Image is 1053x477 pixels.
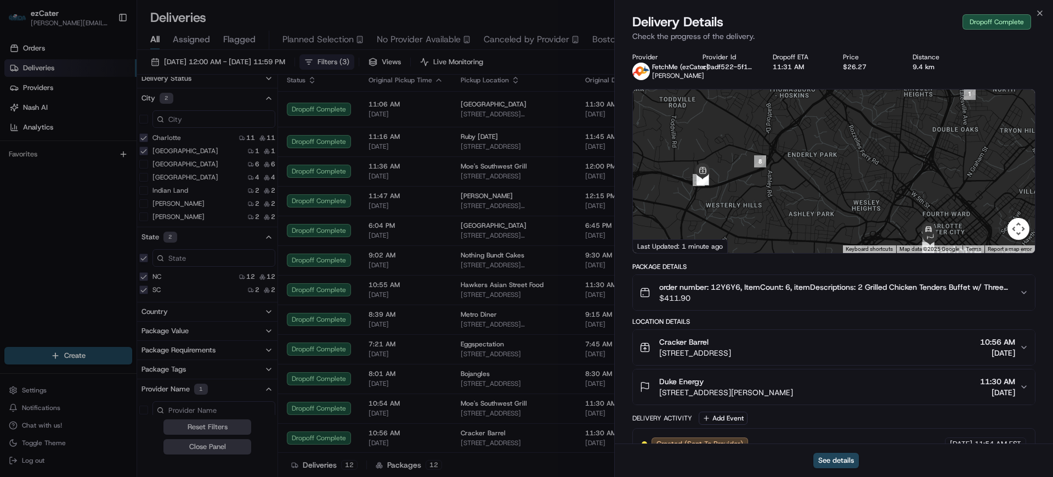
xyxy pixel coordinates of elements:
button: Add Event [699,412,748,425]
span: Map data ©2025 Google [899,246,959,252]
span: API Documentation [104,216,176,227]
a: Open this area in Google Maps (opens a new window) [636,239,672,253]
span: [DATE] [97,170,120,179]
div: We're available if you need us! [49,116,151,125]
a: Terms [966,246,981,252]
div: 💻 [93,217,101,226]
button: c0adf522-5f10-13cf-3bcd-e6d5eae88d25 [703,63,755,71]
div: 8 [754,155,766,167]
input: Clear [29,71,181,82]
span: Cracker Barrel [659,336,709,347]
span: Knowledge Base [22,216,84,227]
span: 10:56 AM [980,336,1015,347]
button: See all [170,141,200,154]
p: Check the progress of the delivery. [632,31,1035,42]
div: Delivery Activity [632,414,692,423]
span: Pylon [109,243,133,251]
img: Google [636,239,672,253]
button: Keyboard shortcuts [846,245,893,253]
button: order number: 12Y6Y6, ItemCount: 6, itemDescriptions: 2 Grilled Chicken Tenders Buffet w/ Three S... [633,275,1035,310]
div: Start new chat [49,105,180,116]
a: 📗Knowledge Base [7,211,88,231]
img: Nash [11,11,33,33]
div: 📗 [11,217,20,226]
p: Welcome 👋 [11,44,200,61]
div: 9.4 km [913,63,965,71]
div: Price [843,53,896,61]
button: Cracker Barrel[STREET_ADDRESS]10:56 AM[DATE] [633,330,1035,365]
div: Last Updated: 1 minute ago [633,239,728,253]
span: Created (Sent To Provider) [656,439,743,449]
div: Provider Id [703,53,755,61]
span: [PERSON_NAME] [34,170,89,179]
a: Report a map error [988,246,1032,252]
span: Delivery Details [632,13,723,31]
span: [DATE] [980,387,1015,398]
a: Powered byPylon [77,242,133,251]
div: 11:31 AM [773,63,825,71]
button: Map camera controls [1007,218,1029,240]
span: Duke Energy [659,376,704,387]
img: 8182517743763_77ec11ffeaf9c9a3fa3b_72.jpg [23,105,43,125]
div: Past conversations [11,143,70,151]
span: [DATE] [950,439,972,449]
button: Duke Energy[STREET_ADDRESS][PERSON_NAME]11:30 AM[DATE] [633,369,1035,405]
span: order number: 12Y6Y6, ItemCount: 6, itemDescriptions: 2 Grilled Chicken Tenders Buffet w/ Three S... [659,282,1011,293]
span: [STREET_ADDRESS][PERSON_NAME] [659,387,793,398]
img: Jes Laurent [11,160,29,180]
button: Start new chat [186,108,200,121]
div: 1 [964,88,976,100]
div: Package Details [632,262,1035,271]
div: 6 [697,173,709,186]
a: 💻API Documentation [88,211,180,231]
span: $411.90 [659,293,1011,304]
button: See details [813,453,859,468]
div: Dropoff ETA [773,53,825,61]
span: • [91,170,95,179]
div: Provider [632,53,685,61]
span: [PERSON_NAME] [652,71,704,80]
div: Distance [913,53,965,61]
img: fetchme_logo.png [632,63,650,80]
div: 2 [693,174,705,186]
span: 11:54 AM EST [975,439,1021,449]
span: FetchMe (ezCater) [652,63,709,71]
img: 1736555255976-a54dd68f-1ca7-489b-9aae-adbdc363a1c4 [11,105,31,125]
span: [STREET_ADDRESS] [659,347,731,358]
div: $26.27 [843,63,896,71]
span: 11:30 AM [980,376,1015,387]
div: Location Details [632,317,1035,326]
span: [DATE] [980,347,1015,358]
